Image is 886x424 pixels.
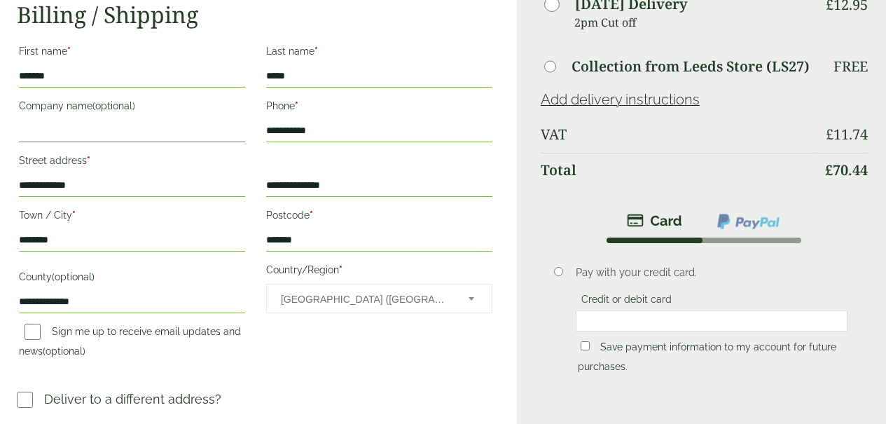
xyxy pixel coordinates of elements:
h2: Billing / Shipping [17,1,494,28]
abbr: required [67,46,71,57]
label: Postcode [266,205,492,229]
a: Add delivery instructions [541,91,700,108]
label: Town / City [19,205,245,229]
abbr: required [87,155,90,166]
img: stripe.png [627,212,682,229]
label: First name [19,41,245,65]
label: Credit or debit card [576,294,677,309]
span: £ [826,125,833,144]
bdi: 70.44 [825,160,868,179]
span: (optional) [92,100,135,111]
label: Last name [266,41,492,65]
abbr: required [314,46,318,57]
label: Street address [19,151,245,175]
label: County [19,267,245,291]
iframe: Secure card payment input frame [580,315,844,327]
span: United Kingdom (UK) [281,285,450,314]
th: Total [541,153,815,187]
span: (optional) [43,346,85,357]
bdi: 11.74 [826,125,868,144]
label: Company name [19,96,245,120]
span: £ [825,160,833,179]
abbr: required [72,210,76,221]
label: Phone [266,96,492,120]
p: Free [833,58,868,75]
p: Deliver to a different address? [44,390,221,409]
img: ppcp-gateway.png [716,212,781,231]
abbr: required [310,210,313,221]
abbr: required [339,264,342,275]
span: (optional) [52,271,95,282]
span: Country/Region [266,284,492,313]
label: Country/Region [266,260,492,284]
label: Save payment information to my account for future purchases. [578,341,836,376]
abbr: required [295,100,298,111]
th: VAT [541,118,815,151]
p: Pay with your credit card. [576,265,848,280]
input: Sign me up to receive email updates and news(optional) [25,324,41,340]
label: Collection from Leeds Store (LS27) [572,60,810,74]
label: Sign me up to receive email updates and news [19,326,241,361]
p: 2pm Cut off [574,12,815,33]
